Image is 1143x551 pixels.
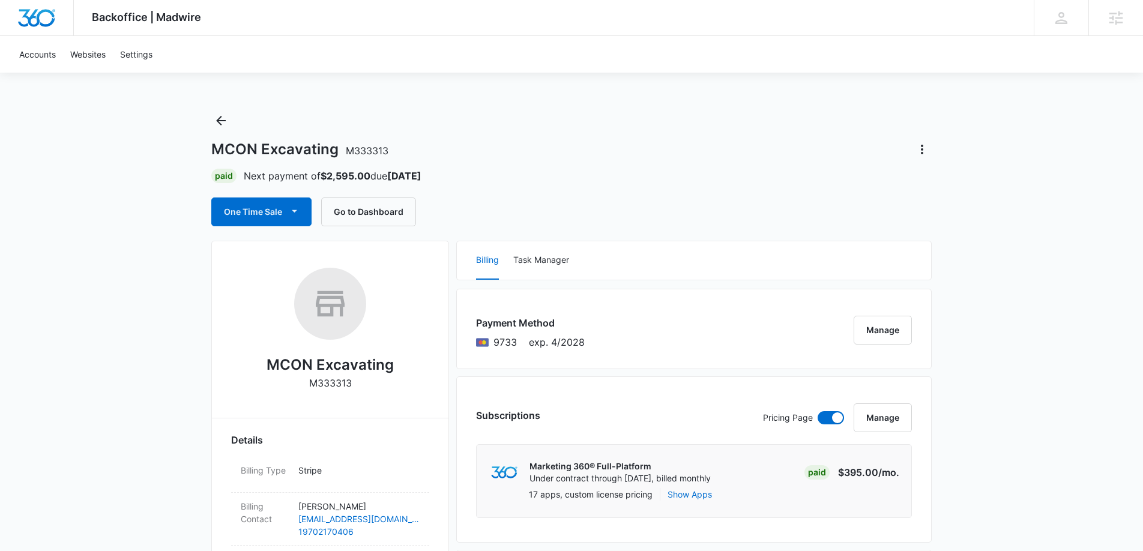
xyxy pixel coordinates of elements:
button: Billing [476,241,499,280]
button: Back [211,111,231,130]
span: /mo. [878,466,899,478]
button: Show Apps [668,488,712,501]
div: Paid [804,465,830,480]
p: M333313 [309,376,352,390]
h2: MCON Excavating [267,354,394,376]
h3: Subscriptions [476,408,540,423]
p: Marketing 360® Full-Platform [529,460,711,472]
h3: Payment Method [476,316,585,330]
button: One Time Sale [211,197,312,226]
span: Backoffice | Madwire [92,11,201,23]
p: Stripe [298,464,420,477]
button: Manage [854,403,912,432]
img: marketing360Logo [491,466,517,479]
button: Go to Dashboard [321,197,416,226]
span: M333313 [346,145,388,157]
div: Paid [211,169,237,183]
span: Mastercard ending with [493,335,517,349]
button: Actions [912,140,932,159]
span: Details [231,433,263,447]
span: exp. 4/2028 [529,335,585,349]
dt: Billing Type [241,464,289,477]
div: Billing Contact[PERSON_NAME][EMAIL_ADDRESS][DOMAIN_NAME]19702170406 [231,493,429,546]
p: $395.00 [838,465,899,480]
p: [PERSON_NAME] [298,500,420,513]
div: Billing TypeStripe [231,457,429,493]
p: Next payment of due [244,169,421,183]
a: Settings [113,36,160,73]
a: 19702170406 [298,525,420,538]
strong: [DATE] [387,170,421,182]
dt: Billing Contact [241,500,289,525]
strong: $2,595.00 [321,170,370,182]
button: Task Manager [513,241,569,280]
p: Under contract through [DATE], billed monthly [529,472,711,484]
button: Manage [854,316,912,345]
a: Websites [63,36,113,73]
a: Accounts [12,36,63,73]
p: Pricing Page [763,411,813,424]
h1: MCON Excavating [211,140,388,158]
a: [EMAIL_ADDRESS][DOMAIN_NAME] [298,513,420,525]
p: 17 apps, custom license pricing [529,488,653,501]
